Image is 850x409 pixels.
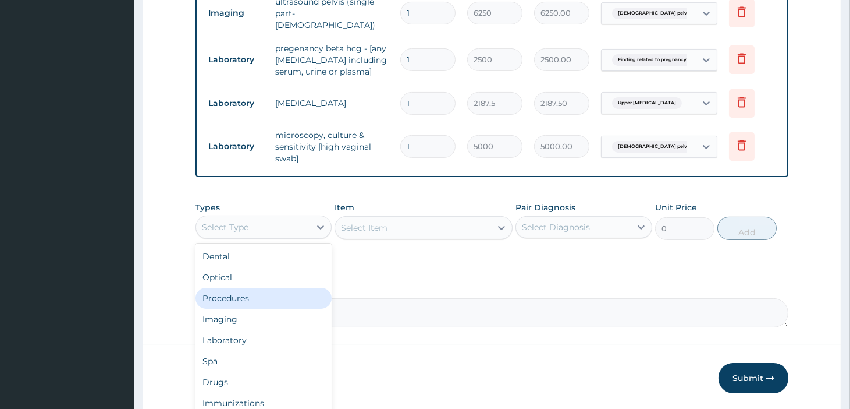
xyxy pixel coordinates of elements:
td: [MEDICAL_DATA] [269,91,394,115]
label: Types [195,203,220,213]
span: Upper [MEDICAL_DATA] [612,97,682,109]
div: Procedures [195,288,332,309]
button: Add [717,217,777,240]
td: Laboratory [202,136,269,157]
span: Finding related to pregnancy [612,54,692,66]
label: Unit Price [655,202,697,213]
div: Drugs [195,372,332,393]
div: Laboratory [195,330,332,351]
td: microscopy, culture & sensitivity [high vaginal swab] [269,124,394,170]
td: Laboratory [202,49,269,70]
div: Select Type [202,221,248,233]
div: Spa [195,351,332,372]
label: Pair Diagnosis [515,202,575,213]
label: Item [335,202,354,213]
td: pregenancy beta hcg - [any [MEDICAL_DATA] including serum, urine or plasma] [269,37,394,83]
span: [DEMOGRAPHIC_DATA] pelvic inflammatory dis... [612,141,741,153]
span: [DEMOGRAPHIC_DATA] pelvic inflammatory dis... [612,8,741,19]
div: Optical [195,267,332,288]
button: Submit [719,363,788,393]
div: Imaging [195,309,332,330]
div: Select Diagnosis [522,221,590,233]
td: Laboratory [202,93,269,114]
label: Comment [195,282,788,292]
div: Dental [195,246,332,267]
td: Imaging [202,2,269,24]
